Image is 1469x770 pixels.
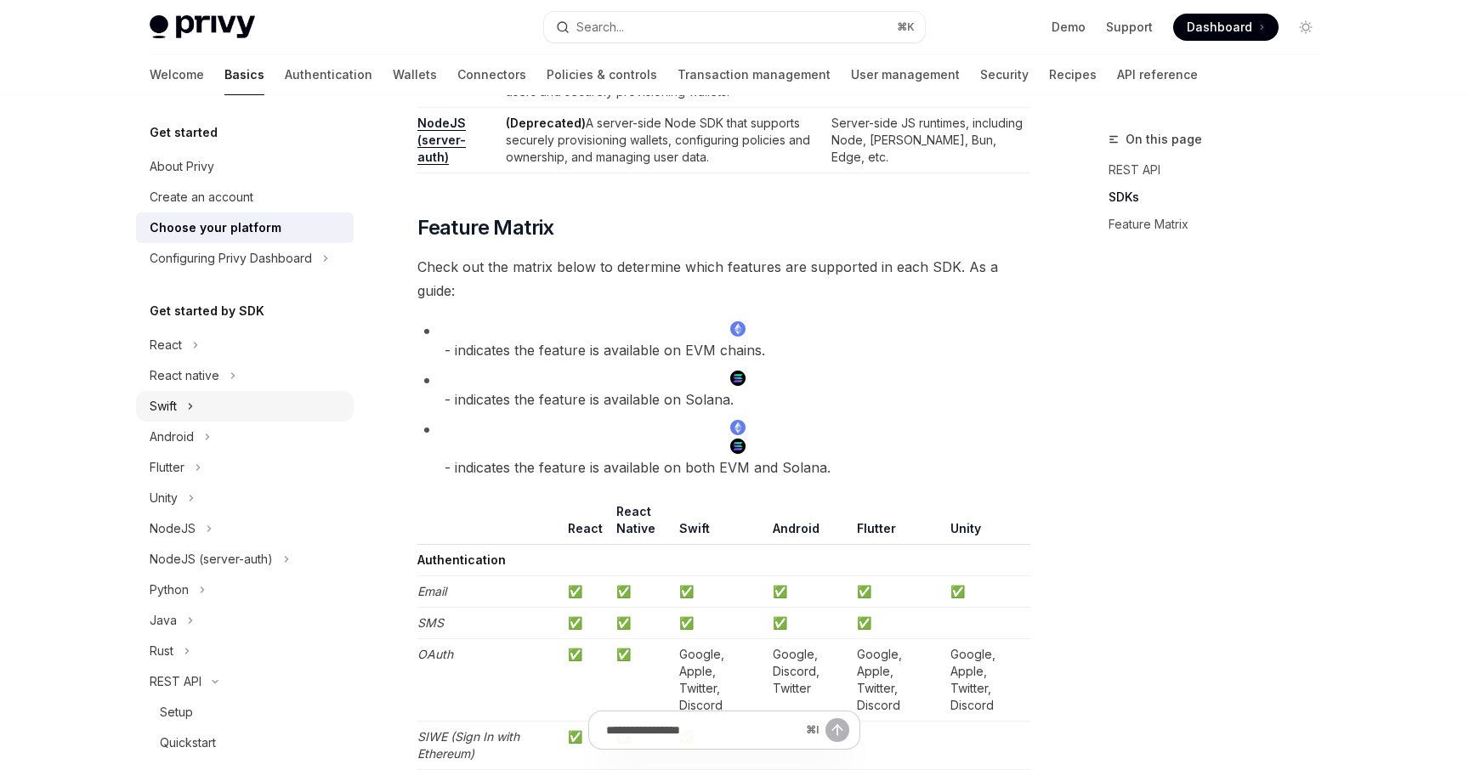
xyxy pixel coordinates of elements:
button: Open search [544,12,925,42]
button: Toggle Android section [136,422,354,452]
td: A server-side Node SDK that supports securely provisioning wallets, configuring policies and owne... [499,108,825,173]
a: NodeJS (server-auth) [417,116,466,165]
li: - indicates the feature is available on both EVM and Solana. [417,418,1030,479]
td: Google, Discord, Twitter [766,639,850,722]
a: API reference [1117,54,1198,95]
a: Setup [136,697,354,728]
a: Demo [1052,19,1086,36]
td: ✅ [672,576,766,608]
a: About Privy [136,151,354,182]
th: Android [766,503,850,545]
div: Unity [150,488,178,508]
td: ✅ [850,608,944,639]
td: ✅ [944,576,1030,608]
div: Flutter [150,457,184,478]
button: Toggle NodeJS section [136,513,354,544]
button: Toggle Java section [136,605,354,636]
td: ✅ [766,576,850,608]
td: ✅ [610,608,672,639]
a: Quickstart [136,728,354,758]
div: Java [150,610,177,631]
td: ✅ [672,608,766,639]
strong: (Deprecated) [506,116,586,130]
a: Choose your platform [136,212,354,243]
a: Connectors [457,54,526,95]
button: Toggle Rust section [136,636,354,666]
a: SDKs [1109,184,1333,211]
a: Welcome [150,54,204,95]
input: Ask a question... [606,711,799,749]
a: User management [851,54,960,95]
li: - indicates the feature is available on Solana. [417,369,1030,411]
div: React native [150,365,219,386]
button: Toggle NodeJS (server-auth) section [136,544,354,575]
button: Toggle Swift section [136,391,354,422]
a: Security [980,54,1029,95]
a: Basics [224,54,264,95]
em: SMS [417,615,444,630]
div: Choose your platform [150,218,281,238]
a: Dashboard [1173,14,1279,41]
th: Swift [672,503,766,545]
td: Google, Apple, Twitter, Discord [944,639,1030,722]
div: NodeJS (server-auth) [150,549,273,569]
button: Toggle dark mode [1292,14,1319,41]
li: - indicates the feature is available on EVM chains. [417,320,1030,362]
a: REST API [1109,156,1333,184]
td: ✅ [561,639,610,722]
button: Toggle Configuring Privy Dashboard section [136,243,354,274]
td: ✅ [610,576,672,608]
a: Recipes [1049,54,1097,95]
th: Unity [944,503,1030,545]
div: Search... [576,17,624,37]
td: ✅ [561,576,610,608]
img: ethereum.png [730,321,746,337]
button: Toggle REST API section [136,666,354,697]
td: ✅ [850,576,944,608]
div: Android [150,427,194,447]
span: Dashboard [1187,19,1252,36]
img: light logo [150,15,255,39]
a: Transaction management [678,54,831,95]
div: Python [150,580,189,600]
h5: Get started [150,122,218,143]
td: Server-side JS runtimes, including Node, [PERSON_NAME], Bun, Edge, etc. [825,108,1030,173]
button: Toggle Unity section [136,483,354,513]
span: ⌘ K [897,20,915,34]
img: solana.png [730,439,746,454]
em: OAuth [417,647,453,661]
td: ✅ [610,639,672,722]
div: Create an account [150,187,253,207]
span: Feature Matrix [417,214,554,241]
a: Create an account [136,182,354,212]
img: solana.png [730,371,746,386]
td: Google, Apple, Twitter, Discord [850,639,944,722]
img: ethereum.png [730,420,746,435]
th: Flutter [850,503,944,545]
h5: Get started by SDK [150,301,264,321]
div: NodeJS [150,518,196,539]
div: REST API [150,671,201,692]
span: Check out the matrix below to determine which features are supported in each SDK. As a guide: [417,255,1030,303]
td: ✅ [766,608,850,639]
a: Feature Matrix [1109,211,1333,238]
a: Support [1106,19,1153,36]
a: Wallets [393,54,437,95]
button: Toggle React section [136,330,354,360]
em: Email [417,584,446,598]
td: Google, Apple, Twitter, Discord [672,639,766,722]
div: Rust [150,641,173,661]
div: React [150,335,182,355]
a: Authentication [285,54,372,95]
button: Toggle Flutter section [136,452,354,483]
button: Toggle Python section [136,575,354,605]
div: Swift [150,396,177,416]
th: React Native [610,503,672,545]
span: On this page [1126,129,1202,150]
td: ✅ [561,608,610,639]
div: Setup [160,702,193,722]
strong: Authentication [417,552,506,567]
a: Policies & controls [547,54,657,95]
div: Quickstart [160,733,216,753]
div: Configuring Privy Dashboard [150,248,312,269]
